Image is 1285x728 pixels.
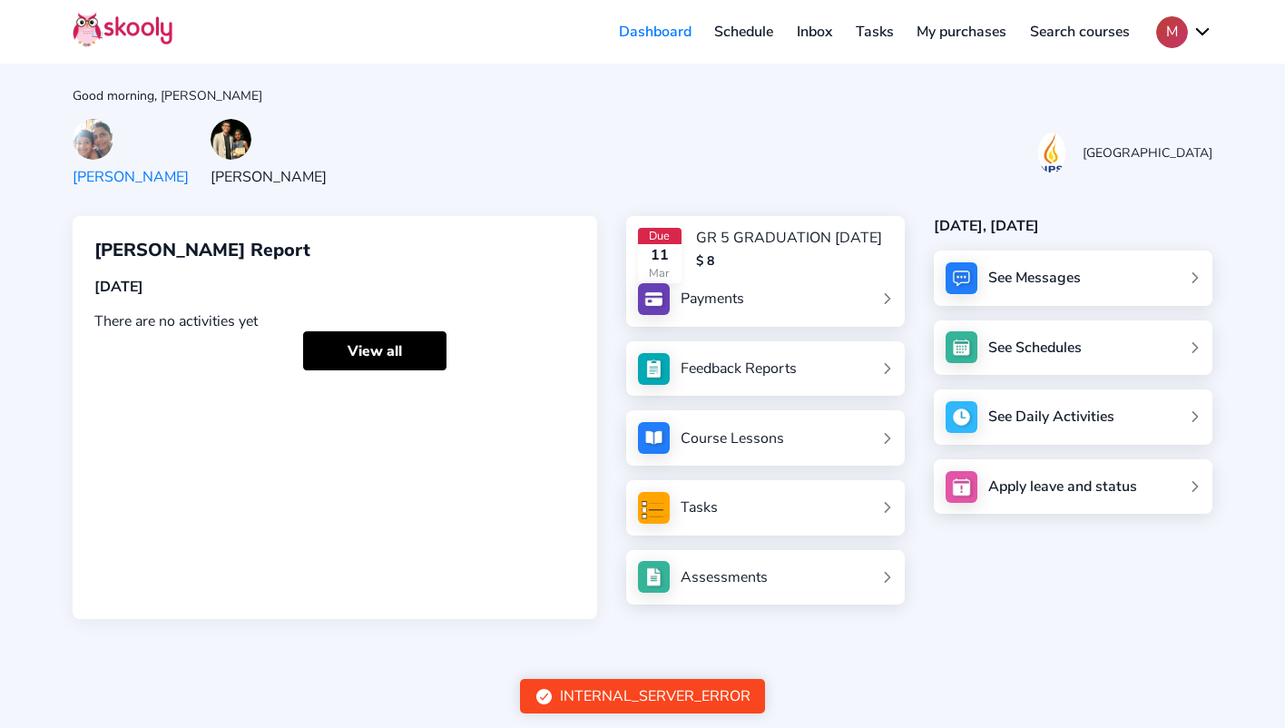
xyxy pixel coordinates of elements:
div: Feedback Reports [681,359,797,379]
div: Due [638,228,682,244]
div: [DATE], [DATE] [934,216,1212,236]
a: Feedback Reports [638,353,894,385]
img: see_atten.jpg [638,353,670,385]
img: courses.jpg [638,422,670,454]
img: schedule.jpg [946,331,977,363]
img: Skooly [73,12,172,47]
a: View all [303,331,446,370]
img: activity.jpg [946,401,977,433]
div: There are no activities yet [94,311,575,331]
div: GR 5 GRADUATION [DATE] [696,228,882,248]
button: Mchevron down outline [1156,16,1212,48]
div: [PERSON_NAME] [73,167,189,187]
div: [DATE] [94,277,575,297]
div: Assessments [681,567,768,587]
img: payments.jpg [638,283,670,315]
div: [PERSON_NAME] [211,167,327,187]
div: Course Lessons [681,428,784,448]
a: My purchases [905,17,1018,46]
div: 11 [638,245,682,265]
div: See Messages [988,268,1081,288]
a: Apply leave and status [934,459,1212,515]
div: INTERNAL_SERVER_ERROR [560,686,750,706]
div: Mar [638,265,682,281]
a: Course Lessons [638,422,894,454]
img: 201708230323395780205375570993632063308973167779201805071009181073028696060145.jpg [211,119,251,160]
div: See Daily Activities [988,407,1114,427]
a: Tasks [638,492,894,524]
a: Tasks [844,17,906,46]
div: Good morning, [PERSON_NAME] [73,87,1212,104]
img: messages.jpg [946,262,977,294]
div: Payments [681,289,744,309]
img: tasksForMpWeb.png [638,492,670,524]
div: $ 8 [696,252,882,270]
img: apply_leave.jpg [946,471,977,503]
a: Schedule [703,17,786,46]
div: Apply leave and status [988,477,1137,497]
a: Search courses [1018,17,1142,46]
div: [GEOGRAPHIC_DATA] [1083,144,1212,162]
a: Assessments [638,561,894,593]
a: Payments [638,283,894,315]
img: 201708230323395780205375570993632063308973167779201805071007532205095198281137.jpg [73,119,113,160]
img: 20170717074618169820408676579146e5rDExiun0FCoEly0V.png [1038,133,1065,173]
div: Tasks [681,497,718,517]
div: See Schedules [988,338,1082,358]
img: assessments.jpg [638,561,670,593]
ion-icon: checkmark circle [535,687,554,706]
a: See Daily Activities [934,389,1212,445]
a: See Schedules [934,320,1212,376]
a: Inbox [785,17,844,46]
span: [PERSON_NAME] Report [94,238,310,262]
a: Dashboard [607,17,703,46]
